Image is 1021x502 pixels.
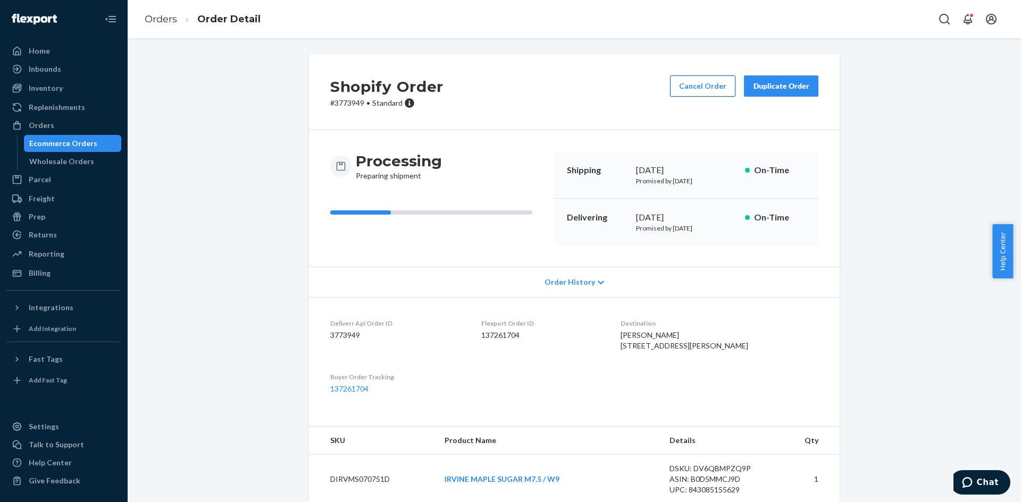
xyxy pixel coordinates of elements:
[669,463,769,474] div: DSKU: DV6QBMPZQ9P
[481,319,604,328] dt: Flexport Order ID
[29,46,50,56] div: Home
[29,229,57,240] div: Returns
[6,299,121,316] button: Integrations
[567,211,627,224] p: Delivering
[330,384,369,393] a: 137261704
[953,470,1010,497] iframe: Opens a widget where you can chat to one of our agents
[481,330,604,341] dd: 137261704
[636,224,737,233] p: Promised by [DATE]
[29,102,85,113] div: Replenishments
[29,354,63,364] div: Fast Tags
[754,164,806,176] p: On-Time
[145,13,177,25] a: Orders
[29,64,61,74] div: Inbounds
[934,8,955,30] button: Open Search Box
[29,324,76,333] div: Add Integration
[6,436,121,453] button: Talk to Support
[29,156,94,167] div: Wholesale Orders
[981,8,1002,30] button: Open account menu
[372,98,403,107] span: Standard
[29,268,51,278] div: Billing
[29,249,64,259] div: Reporting
[744,75,818,97] button: Duplicate Order
[436,427,661,455] th: Product Name
[6,265,121,282] a: Billing
[29,457,72,468] div: Help Center
[29,83,63,93] div: Inventory
[29,302,73,313] div: Integrations
[330,372,464,381] dt: Buyer Order Tracking
[6,99,121,116] a: Replenishments
[6,320,121,337] a: Add Integration
[6,171,121,188] a: Parcel
[330,330,464,341] dd: 3773949
[621,319,818,328] dt: Destination
[6,42,121,59] a: Home
[29,376,67,385] div: Add Fast Tag
[6,190,121,207] a: Freight
[445,474,559,483] a: IRVINE MAPLE SUGAR M7.5 / W9
[992,224,1013,278] button: Help Center
[670,75,735,97] button: Cancel Order
[309,427,436,455] th: SKU
[753,81,809,91] div: Duplicate Order
[24,153,122,170] a: Wholesale Orders
[197,13,261,25] a: Order Detail
[29,120,54,131] div: Orders
[957,8,978,30] button: Open notifications
[6,245,121,262] a: Reporting
[29,421,59,432] div: Settings
[754,211,806,224] p: On-Time
[6,372,121,389] a: Add Fast Tag
[29,193,55,204] div: Freight
[6,226,121,243] a: Returns
[567,164,627,176] p: Shipping
[777,427,840,455] th: Qty
[669,474,769,484] div: ASIN: B0D5MMCJ9D
[6,418,121,435] a: Settings
[29,174,51,185] div: Parcel
[669,484,769,495] div: UPC: 843085155629
[661,427,778,455] th: Details
[6,351,121,368] button: Fast Tags
[6,454,121,471] a: Help Center
[636,176,737,185] p: Promised by [DATE]
[330,319,464,328] dt: Deliverr Api Order ID
[330,75,443,98] h2: Shopify Order
[6,80,121,97] a: Inventory
[136,4,269,35] ol: breadcrumbs
[6,472,121,489] button: Give Feedback
[330,98,443,108] p: # 3773949
[6,117,121,134] a: Orders
[636,211,737,224] div: [DATE]
[366,98,370,107] span: •
[100,8,121,30] button: Close Navigation
[6,208,121,225] a: Prep
[12,14,57,24] img: Flexport logo
[29,138,97,149] div: Ecommerce Orders
[621,330,748,350] span: [PERSON_NAME] [STREET_ADDRESS][PERSON_NAME]
[356,151,442,171] h3: Processing
[24,135,122,152] a: Ecommerce Orders
[29,475,80,486] div: Give Feedback
[6,61,121,78] a: Inbounds
[545,277,595,287] span: Order History
[356,151,442,181] div: Preparing shipment
[29,211,45,222] div: Prep
[29,439,84,450] div: Talk to Support
[636,164,737,176] div: [DATE]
